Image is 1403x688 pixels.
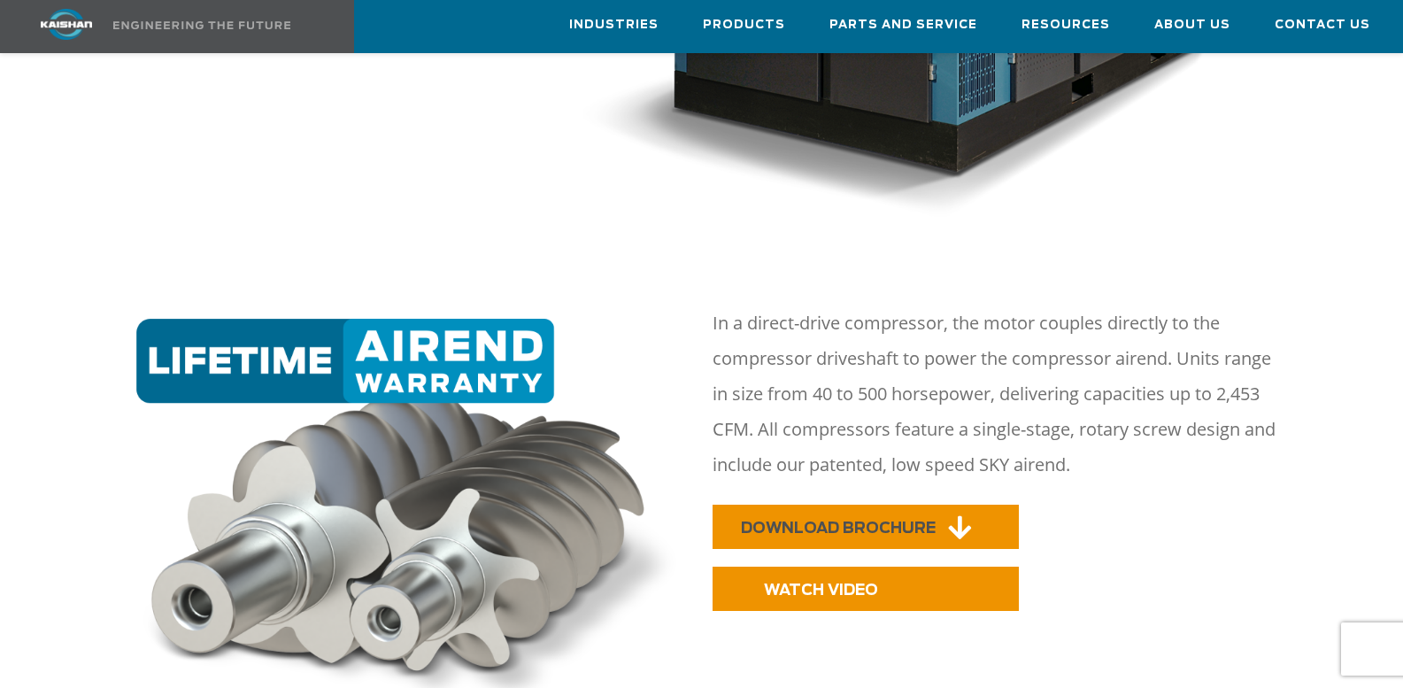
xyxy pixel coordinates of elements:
[1021,15,1110,35] span: Resources
[1275,1,1370,49] a: Contact Us
[1154,15,1230,35] span: About Us
[569,1,659,49] a: Industries
[569,15,659,35] span: Industries
[713,567,1019,611] a: WATCH VIDEO
[113,21,290,29] img: Engineering the future
[764,583,878,598] span: WATCH VIDEO
[741,521,936,536] span: DOWNLOAD BROCHURE
[713,305,1276,483] p: In a direct-drive compressor, the motor couples directly to the compressor driveshaft to power th...
[829,1,977,49] a: Parts and Service
[713,505,1019,549] a: DOWNLOAD BROCHURE
[703,1,785,49] a: Products
[1154,1,1230,49] a: About Us
[703,15,785,35] span: Products
[1275,15,1370,35] span: Contact Us
[829,15,977,35] span: Parts and Service
[1021,1,1110,49] a: Resources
